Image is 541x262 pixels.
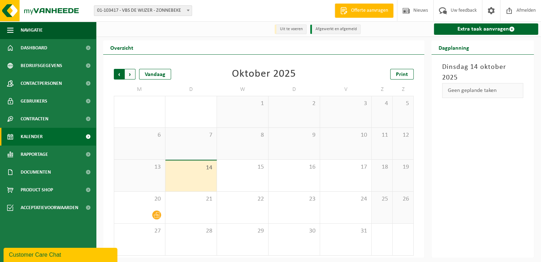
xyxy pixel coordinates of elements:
[324,163,368,171] span: 17
[324,100,368,108] span: 3
[21,57,62,75] span: Bedrijfsgegevens
[393,83,414,96] td: Z
[21,110,48,128] span: Contracten
[272,227,316,235] span: 30
[221,131,265,139] span: 8
[114,83,165,96] td: M
[372,83,393,96] td: Z
[375,163,389,171] span: 18
[118,131,161,139] span: 6
[375,195,389,203] span: 25
[431,40,476,54] h2: Dagplanning
[396,195,410,203] span: 26
[375,100,389,108] span: 4
[169,227,213,235] span: 28
[310,24,361,34] li: Afgewerkt en afgemeld
[375,131,389,139] span: 11
[118,227,161,235] span: 27
[21,92,47,110] span: Gebruikers
[114,69,124,80] span: Vorige
[269,83,320,96] td: D
[272,100,316,108] span: 2
[434,23,538,35] a: Extra taak aanvragen
[165,83,217,96] td: D
[272,131,316,139] span: 9
[324,195,368,203] span: 24
[320,83,372,96] td: V
[217,83,269,96] td: W
[396,163,410,171] span: 19
[272,163,316,171] span: 16
[221,227,265,235] span: 29
[139,69,171,80] div: Vandaag
[103,40,140,54] h2: Overzicht
[169,164,213,172] span: 14
[21,181,53,199] span: Product Shop
[324,227,368,235] span: 31
[275,24,307,34] li: Uit te voeren
[21,199,78,217] span: Acceptatievoorwaarden
[396,131,410,139] span: 12
[335,4,393,18] a: Offerte aanvragen
[221,195,265,203] span: 22
[442,83,523,98] div: Geen geplande taken
[169,131,213,139] span: 7
[21,21,43,39] span: Navigatie
[21,75,62,92] span: Contactpersonen
[349,7,390,14] span: Offerte aanvragen
[169,195,213,203] span: 21
[21,39,47,57] span: Dashboard
[221,163,265,171] span: 15
[4,246,119,262] iframe: chat widget
[272,195,316,203] span: 23
[324,131,368,139] span: 10
[232,69,296,80] div: Oktober 2025
[118,163,161,171] span: 13
[21,163,51,181] span: Documenten
[118,195,161,203] span: 20
[396,72,408,77] span: Print
[125,69,136,80] span: Volgende
[396,100,410,108] span: 5
[221,100,265,108] span: 1
[94,5,192,16] span: 01-103417 - VBS DE WIJZER - ZONNEBEKE
[21,128,43,146] span: Kalender
[21,146,48,163] span: Rapportage
[94,6,192,16] span: 01-103417 - VBS DE WIJZER - ZONNEBEKE
[390,69,414,80] a: Print
[442,62,523,83] h3: Dinsdag 14 oktober 2025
